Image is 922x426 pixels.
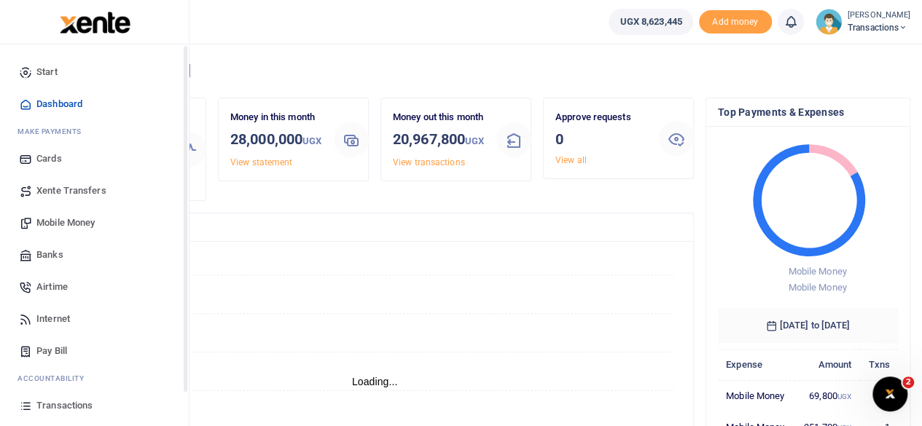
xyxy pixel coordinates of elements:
span: Mobile Money [788,266,846,277]
a: logo-small logo-large logo-large [58,16,130,27]
span: UGX 8,623,445 [620,15,681,29]
span: ake Payments [25,126,82,137]
small: UGX [465,135,484,146]
img: profile-user [816,9,842,35]
span: Start [36,65,58,79]
a: Start [12,56,177,88]
p: Money in this month [230,110,322,125]
a: Dashboard [12,88,177,120]
a: View statement [230,157,292,167]
li: Toup your wallet [699,10,772,34]
th: Amount [794,349,859,380]
a: UGX 8,623,445 [609,9,692,35]
span: Airtime [36,280,68,294]
a: Pay Bill [12,335,177,367]
span: Dashboard [36,97,82,111]
h3: 0 [555,128,647,150]
a: View transactions [393,157,465,167]
span: Mobile Money [36,216,95,230]
span: Xente Transfers [36,184,106,198]
span: Transactions [36,398,93,413]
li: Ac [12,367,177,390]
td: Mobile Money [718,380,794,411]
a: Xente Transfers [12,175,177,207]
span: Mobile Money [788,282,846,293]
a: Cards [12,143,177,175]
small: UGX [837,393,851,401]
th: Expense [718,349,794,380]
a: Mobile Money [12,207,177,239]
th: Txns [859,349,898,380]
iframe: Intercom live chat [872,376,907,411]
span: Add money [699,10,772,34]
small: [PERSON_NAME] [848,9,910,22]
a: Internet [12,303,177,335]
h4: Transactions Overview [68,219,681,235]
span: Banks [36,248,63,262]
a: Airtime [12,271,177,303]
h4: Hello [PERSON_NAME] [55,63,910,79]
a: View all [555,155,587,165]
img: logo-large [60,12,130,33]
span: Cards [36,151,62,166]
p: Approve requests [555,110,647,125]
h4: Top Payments & Expenses [718,104,898,120]
small: UGX [302,135,321,146]
span: Internet [36,312,70,326]
a: Banks [12,239,177,271]
span: countability [28,373,84,384]
td: 69,800 [794,380,859,411]
h6: [DATE] to [DATE] [718,308,898,343]
span: 2 [902,376,914,388]
a: Transactions [12,390,177,422]
li: M [12,120,177,143]
h3: 20,967,800 [393,128,485,152]
td: 2 [859,380,898,411]
a: profile-user [PERSON_NAME] Transactions [816,9,910,35]
li: Wallet ballance [603,9,698,35]
a: Add money [699,15,772,26]
span: Pay Bill [36,344,67,358]
text: Loading... [352,376,398,387]
p: Money out this month [393,110,485,125]
span: Transactions [848,21,910,34]
h3: 28,000,000 [230,128,322,152]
